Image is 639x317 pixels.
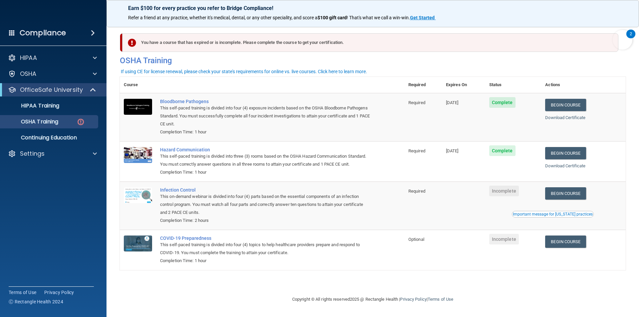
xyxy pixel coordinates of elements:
[545,147,586,159] a: Begin Course
[120,56,626,65] h4: OSHA Training
[160,128,371,136] div: Completion Time: 1 hour
[408,237,424,242] span: Optional
[120,68,368,75] button: If using CE for license renewal, please check your state's requirements for online vs. live cours...
[9,289,36,296] a: Terms of Use
[128,5,617,11] p: Earn $100 for every practice you refer to Bridge Compliance!
[9,298,63,305] span: Ⓒ Rectangle Health 2024
[77,118,85,126] img: danger-circle.6113f641.png
[120,77,156,93] th: Course
[489,186,519,196] span: Incomplete
[512,211,594,218] button: Read this if you are a dental practitioner in the state of CA
[128,15,318,20] span: Refer a friend at any practice, whether it's medical, dental, or any other speciality, and score a
[318,15,347,20] strong: $100 gift card
[20,150,45,158] p: Settings
[20,28,66,38] h4: Compliance
[545,163,585,168] a: Download Certificate
[446,100,459,105] span: [DATE]
[251,289,494,310] div: Copyright © All rights reserved 2025 @ Rectangle Health | |
[160,152,371,168] div: This self-paced training is divided into three (3) rooms based on the OSHA Hazard Communication S...
[630,34,632,43] div: 2
[160,257,371,265] div: Completion Time: 1 hour
[160,147,371,152] a: Hazard Communication
[20,70,37,78] p: OSHA
[404,77,442,93] th: Required
[44,289,74,296] a: Privacy Policy
[160,104,371,128] div: This self-paced training is divided into four (4) exposure incidents based on the OSHA Bloodborne...
[489,234,519,244] span: Incomplete
[8,150,97,158] a: Settings
[160,193,371,217] div: This on-demand webinar is divided into four (4) parts based on the essential components of an inf...
[20,86,83,94] p: OfficeSafe University
[410,15,435,20] strong: Get Started
[410,15,436,20] a: Get Started
[160,187,371,193] a: Infection Control
[541,77,626,93] th: Actions
[545,115,585,120] a: Download Certificate
[408,189,425,194] span: Required
[121,69,367,74] div: If using CE for license renewal, please check your state's requirements for online vs. live cours...
[128,39,136,47] img: exclamation-circle-solid-danger.72ef9ffc.png
[442,77,485,93] th: Expires On
[160,168,371,176] div: Completion Time: 1 hour
[347,15,410,20] span: ! That's what we call a win-win.
[408,148,425,153] span: Required
[4,134,95,141] p: Continuing Education
[489,97,516,108] span: Complete
[4,102,59,109] p: HIPAA Training
[613,30,632,50] button: Open Resource Center, 2 new notifications
[545,236,586,248] a: Begin Course
[20,54,37,62] p: HIPAA
[428,297,453,302] a: Terms of Use
[160,99,371,104] a: Bloodborne Pathogens
[4,118,58,125] p: OSHA Training
[545,99,586,111] a: Begin Course
[8,54,97,62] a: HIPAA
[513,212,593,216] div: Important message for [US_STATE] practices
[485,77,541,93] th: Status
[545,187,586,200] a: Begin Course
[8,70,97,78] a: OSHA
[160,236,371,241] a: COVID-19 Preparedness
[400,297,426,302] a: Privacy Policy
[408,100,425,105] span: Required
[160,241,371,257] div: This self-paced training is divided into four (4) topics to help healthcare providers prepare and...
[8,7,99,20] img: PMB logo
[160,217,371,225] div: Completion Time: 2 hours
[489,145,516,156] span: Complete
[122,33,618,52] div: You have a course that has expired or is incomplete. Please complete the course to get your certi...
[446,148,459,153] span: [DATE]
[8,86,97,94] a: OfficeSafe University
